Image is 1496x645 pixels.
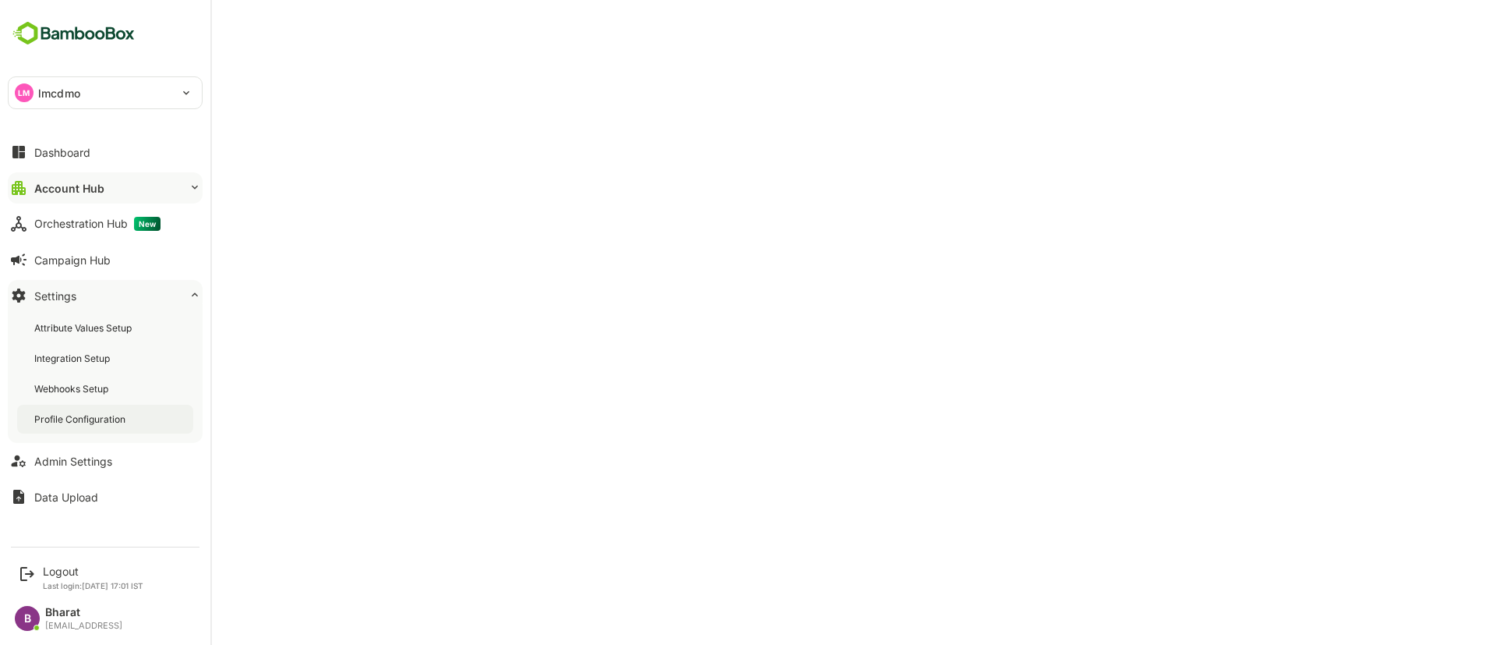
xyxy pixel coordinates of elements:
[43,581,143,590] p: Last login: [DATE] 17:01 IST
[8,19,139,48] img: BambooboxFullLogoMark.5f36c76dfaba33ec1ec1367b70bb1252.svg
[8,481,203,512] button: Data Upload
[8,172,203,204] button: Account Hub
[8,445,203,477] button: Admin Settings
[9,77,202,108] div: LMlmcdmo
[34,382,111,395] div: Webhooks Setup
[8,208,203,239] button: Orchestration HubNew
[34,146,90,159] div: Dashboard
[8,244,203,275] button: Campaign Hub
[34,491,98,504] div: Data Upload
[34,253,111,267] div: Campaign Hub
[34,352,113,365] div: Integration Setup
[43,565,143,578] div: Logout
[8,280,203,311] button: Settings
[34,455,112,468] div: Admin Settings
[134,217,161,231] span: New
[15,606,40,631] div: B
[15,83,34,102] div: LM
[34,217,161,231] div: Orchestration Hub
[34,321,135,335] div: Attribute Values Setup
[34,289,76,303] div: Settings
[8,136,203,168] button: Dashboard
[34,413,129,426] div: Profile Configuration
[45,606,122,619] div: Bharat
[38,85,80,101] p: lmcdmo
[34,182,104,195] div: Account Hub
[45,621,122,631] div: [EMAIL_ADDRESS]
